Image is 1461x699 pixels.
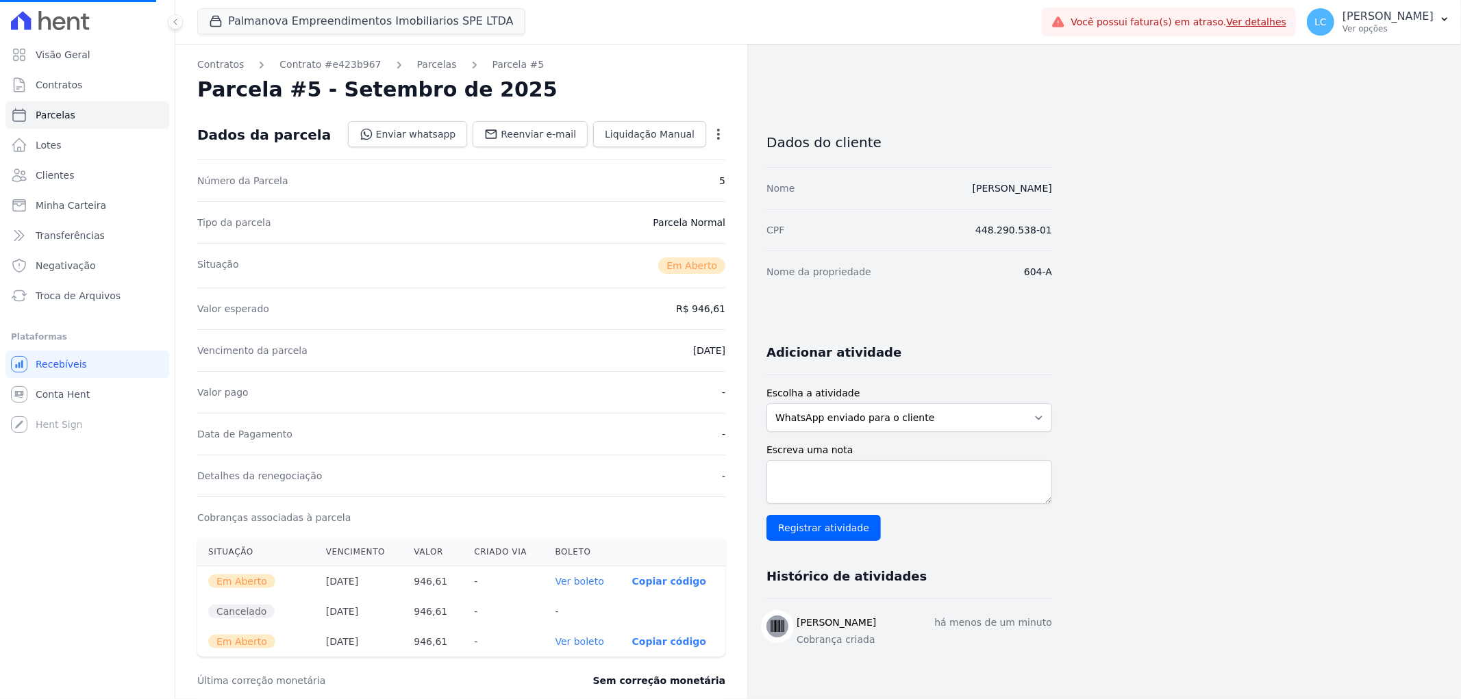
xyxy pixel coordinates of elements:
[36,199,106,212] span: Minha Carteira
[766,344,901,361] h3: Adicionar atividade
[555,636,604,647] a: Ver boleto
[315,538,403,566] th: Vencimento
[975,223,1052,237] dd: 448.290.538-01
[197,216,271,229] dt: Tipo da parcela
[197,58,244,72] a: Contratos
[36,48,90,62] span: Visão Geral
[766,515,881,541] input: Registrar atividade
[545,538,621,566] th: Boleto
[197,674,510,687] dt: Última correção monetária
[315,596,403,626] th: [DATE]
[197,127,331,143] div: Dados da parcela
[797,615,876,630] h3: [PERSON_NAME]
[197,8,525,34] button: Palmanova Empreendimentos Imobiliarios SPE LTDA
[5,252,169,279] a: Negativação
[658,257,725,274] span: Em Aberto
[722,469,725,483] dd: -
[545,596,621,626] th: -
[36,78,82,92] span: Contratos
[208,605,275,618] span: Cancelado
[797,633,1052,647] p: Cobrança criada
[605,127,695,141] span: Liquidação Manual
[417,58,457,72] a: Parcelas
[403,566,463,597] th: 946,61
[463,626,544,657] th: -
[632,636,706,647] button: Copiar código
[36,387,90,401] span: Conta Hent
[208,635,275,648] span: Em Aberto
[766,386,1052,401] label: Escolha a atividade
[197,58,725,72] nav: Breadcrumb
[279,58,381,72] a: Contrato #e423b967
[766,181,795,195] dt: Nome
[632,576,706,587] button: Copiar código
[722,385,725,399] dd: -
[5,381,169,408] a: Conta Hent
[36,357,87,371] span: Recebíveis
[36,259,96,272] span: Negativação
[1227,16,1287,27] a: Ver detalhes
[653,216,725,229] dd: Parcela Normal
[197,511,351,524] dt: Cobranças associadas à parcela
[1296,3,1461,41] button: LC [PERSON_NAME] Ver opções
[5,162,169,189] a: Clientes
[36,168,74,182] span: Clientes
[5,131,169,159] a: Lotes
[1314,17,1327,27] span: LC
[403,626,463,657] th: 946,61
[555,576,604,587] a: Ver boleto
[676,302,725,316] dd: R$ 946,61
[693,344,725,357] dd: [DATE]
[1024,265,1052,279] dd: 604-A
[492,58,545,72] a: Parcela #5
[1343,23,1434,34] p: Ver opções
[197,302,269,316] dt: Valor esperado
[473,121,588,147] a: Reenviar e-mail
[36,108,75,122] span: Parcelas
[5,282,169,309] a: Troca de Arquivos
[593,674,725,687] dd: Sem correção monetária
[463,596,544,626] th: -
[766,223,784,237] dt: CPF
[5,71,169,99] a: Contratos
[11,329,164,345] div: Plataformas
[5,101,169,129] a: Parcelas
[315,626,403,657] th: [DATE]
[5,222,169,249] a: Transferências
[722,427,725,441] dd: -
[5,192,169,219] a: Minha Carteira
[197,77,558,102] h2: Parcela #5 - Setembro de 2025
[766,568,927,585] h3: Histórico de atividades
[766,134,1052,151] h3: Dados do cliente
[463,566,544,597] th: -
[36,138,62,152] span: Lotes
[1343,10,1434,23] p: [PERSON_NAME]
[197,257,239,274] dt: Situação
[36,229,105,242] span: Transferências
[5,41,169,68] a: Visão Geral
[36,289,121,303] span: Troca de Arquivos
[197,174,288,188] dt: Número da Parcela
[197,344,308,357] dt: Vencimento da parcela
[593,121,706,147] a: Liquidação Manual
[403,596,463,626] th: 946,61
[348,121,468,147] a: Enviar whatsapp
[315,566,403,597] th: [DATE]
[501,127,576,141] span: Reenviar e-mail
[208,574,275,588] span: Em Aberto
[403,538,463,566] th: Valor
[5,351,169,378] a: Recebíveis
[766,443,1052,457] label: Escreva uma nota
[197,385,249,399] dt: Valor pago
[197,469,323,483] dt: Detalhes da renegociação
[197,427,292,441] dt: Data de Pagamento
[463,538,544,566] th: Criado via
[766,265,871,279] dt: Nome da propriedade
[973,183,1052,194] a: [PERSON_NAME]
[934,615,1052,630] p: há menos de um minuto
[1071,15,1286,29] span: Você possui fatura(s) em atraso.
[719,174,725,188] dd: 5
[197,538,315,566] th: Situação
